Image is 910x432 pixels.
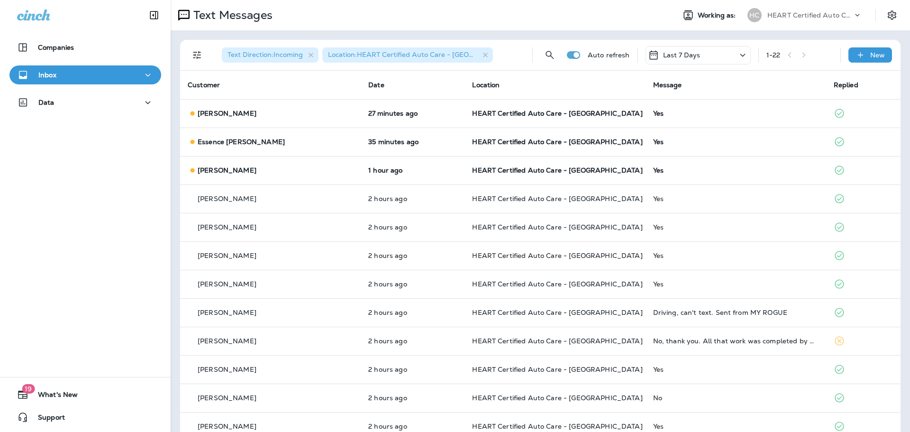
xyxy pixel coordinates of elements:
p: Data [38,99,55,106]
p: Sep 4, 2025 09:16 AM [368,366,457,373]
div: No [653,394,819,402]
span: HEART Certified Auto Care - [GEOGRAPHIC_DATA] [472,365,642,374]
p: Sep 4, 2025 09:04 AM [368,423,457,430]
p: Essence [PERSON_NAME] [198,138,285,146]
span: HEART Certified Auto Care - [GEOGRAPHIC_DATA] [472,308,642,317]
span: HEART Certified Auto Care - [GEOGRAPHIC_DATA] [472,109,642,118]
p: Auto refresh [588,51,630,59]
p: Companies [38,44,74,51]
div: No, thank you. All that work was completed by my mechanic for more than 50% less than your total ... [653,337,819,345]
p: Sep 4, 2025 09:19 AM [368,337,457,345]
p: [PERSON_NAME] [198,252,256,259]
span: Date [368,81,384,89]
p: Sep 4, 2025 09:09 AM [368,394,457,402]
span: Support [28,414,65,425]
span: HEART Certified Auto Care - [GEOGRAPHIC_DATA] [472,280,642,288]
p: [PERSON_NAME] [198,166,256,174]
div: Yes [653,138,819,146]
p: Sep 4, 2025 09:19 AM [368,309,457,316]
span: HEART Certified Auto Care - [GEOGRAPHIC_DATA] [472,138,642,146]
button: 19What's New [9,385,161,404]
button: Data [9,93,161,112]
p: Text Messages [190,8,273,22]
span: HEART Certified Auto Care - [GEOGRAPHIC_DATA] [472,223,642,231]
p: Inbox [38,71,56,79]
p: [PERSON_NAME] [198,110,256,117]
p: [PERSON_NAME] [198,280,256,288]
div: Yes [653,252,819,259]
p: Sep 4, 2025 09:19 AM [368,280,457,288]
span: What's New [28,391,78,402]
div: Yes [653,166,819,174]
p: [PERSON_NAME] [198,366,256,373]
p: Sep 4, 2025 10:00 AM [368,166,457,174]
div: Yes [653,423,819,430]
span: Location [472,81,500,89]
p: [PERSON_NAME] [198,337,256,345]
button: Support [9,408,161,427]
span: HEART Certified Auto Care - [GEOGRAPHIC_DATA] [472,422,642,431]
span: HEART Certified Auto Care - [GEOGRAPHIC_DATA] [472,337,642,345]
span: Location : HEART Certified Auto Care - [GEOGRAPHIC_DATA] [328,50,525,59]
button: Settings [883,7,901,24]
p: [PERSON_NAME] [198,223,256,231]
button: Filters [188,46,207,64]
div: Location:HEART Certified Auto Care - [GEOGRAPHIC_DATA] [322,47,493,63]
span: Replied [834,81,858,89]
div: Text Direction:Incoming [222,47,318,63]
span: Working as: [698,11,738,19]
span: HEART Certified Auto Care - [GEOGRAPHIC_DATA] [472,394,642,402]
p: New [870,51,885,59]
div: Yes [653,223,819,231]
p: [PERSON_NAME] [198,195,256,202]
span: HEART Certified Auto Care - [GEOGRAPHIC_DATA] [472,166,642,175]
button: Collapse Sidebar [141,6,167,25]
div: 1 - 22 [766,51,781,59]
span: HEART Certified Auto Care - [GEOGRAPHIC_DATA] [472,194,642,203]
p: Sep 4, 2025 09:28 AM [368,252,457,259]
span: 19 [22,384,35,394]
button: Companies [9,38,161,57]
p: [PERSON_NAME] [198,423,256,430]
p: Sep 4, 2025 11:09 AM [368,110,457,117]
p: Sep 4, 2025 09:30 AM [368,195,457,202]
div: Yes [653,280,819,288]
div: Yes [653,110,819,117]
div: Yes [653,195,819,202]
p: HEART Certified Auto Care [767,11,853,19]
span: HEART Certified Auto Care - [GEOGRAPHIC_DATA] [472,251,642,260]
p: Last 7 Days [663,51,701,59]
p: Sep 4, 2025 09:30 AM [368,223,457,231]
div: HC [747,8,762,22]
p: [PERSON_NAME] [198,394,256,402]
div: Yes [653,366,819,373]
p: Sep 4, 2025 11:01 AM [368,138,457,146]
span: Text Direction : Incoming [227,50,303,59]
p: [PERSON_NAME] [198,309,256,316]
button: Inbox [9,65,161,84]
span: Customer [188,81,220,89]
div: Driving, can't text. Sent from MY ROGUE [653,309,819,316]
button: Search Messages [540,46,559,64]
span: Message [653,81,682,89]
